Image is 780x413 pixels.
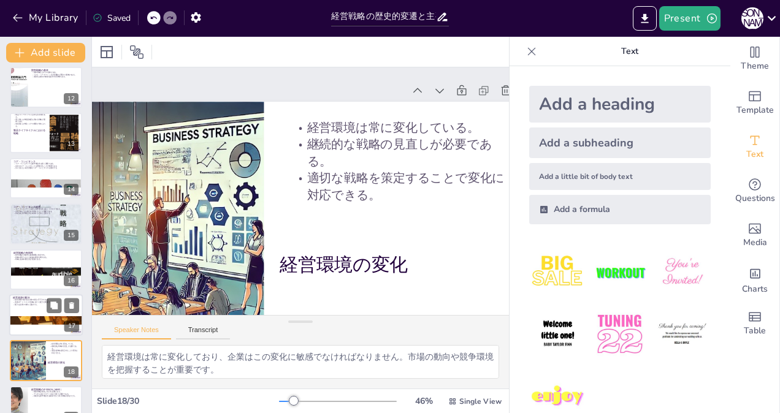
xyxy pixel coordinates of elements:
[529,163,711,190] div: Add a little bit of body text
[741,59,769,73] span: Theme
[10,340,82,381] div: 18
[13,213,78,215] p: 持続的な競争優位性を確保するために活用する。
[64,93,78,104] div: 12
[31,393,78,395] p: デジタル化やグローバル化が新たな課題である。
[13,299,79,301] p: 経営資源の配分は企業の成長に不可欠である。
[13,167,78,170] p: 目に見えない経営資源がコア・コンピタンスを創出する。
[659,6,721,31] button: Present
[31,76,78,78] p: 差別化は独自の価値を提供する戦略である。
[654,244,711,301] img: 3.jpeg
[331,8,436,26] input: Insert title
[64,321,79,332] div: 17
[529,127,711,158] div: Add a subheading
[50,345,78,349] p: 継続的な戦略の見直しが必要である。
[13,251,78,254] p: 経営戦略の有効性
[50,349,78,354] p: 適切な戦略を策定することで変化に対応できる。
[591,306,648,363] img: 5.jpeg
[10,158,82,199] div: https://cdn.sendsteps.com/images/logo/sendsteps_logo_white.pnghttps://cdn.sendsteps.com/images/lo...
[64,366,78,377] div: 18
[13,129,46,135] p: 製品ライフサイクルにおける戦略
[64,138,78,150] div: 13
[730,125,779,169] div: Add text boxes
[13,165,78,167] p: 自社のコア・コンピタンスを理解することが重要である。
[10,67,82,107] div: https://cdn.sendsteps.com/images/logo/sendsteps_logo_white.pnghttps://cdn.sendsteps.com/images/lo...
[13,118,46,123] p: 導入期には市場認知度を高める戦略が重要である。
[31,74,78,76] p: コスト・リーダーシップは低価格を実現する戦略である。
[31,72,78,74] p: 競争戦略には3つの基本がある。
[654,306,711,363] img: 6.jpeg
[730,169,779,213] div: Get real-time input from your audience
[13,301,79,304] p: 資源ポートフォリオ戦略に基づく配分が重要である。
[13,258,78,260] p: 戦略と組織の整合性が重要である。
[541,37,718,66] p: Text
[31,395,78,398] p: 持続的な競争優位性を確保するために戦略を進化させる。
[735,192,775,205] span: Questions
[741,6,763,31] button: [PERSON_NAME]
[13,205,78,209] p: コア・コンピタンス経営
[13,160,78,164] p: コア・コンピタンス
[102,326,171,339] button: Speaker Notes
[459,396,502,406] span: Single View
[13,254,78,256] p: 経営戦略の有効性は組織構造に依存する。
[730,213,779,257] div: Add images, graphics, shapes or video
[129,45,144,59] span: Position
[529,306,586,363] img: 4.jpeg
[64,275,78,286] div: 16
[10,249,82,290] div: https://cdn.sendsteps.com/images/logo/sendsteps_logo_white.pnghttps://cdn.sendsteps.com/images/lo...
[102,345,499,379] textarea: 経営環境は常に変化しており、企業はこの変化に敏感でなければなりません。市場の動向や競争環境を把握することが重要です。 企業は継続的に戦略を見直し、変化に適応する必要があります。この見直しを通じて...
[10,113,82,153] div: https://cdn.sendsteps.com/images/logo/sendsteps_logo_white.pnghttps://cdn.sendsteps.com/images/lo...
[47,298,61,313] button: Duplicate Slide
[742,282,768,296] span: Charts
[97,42,117,62] div: Layout
[93,12,131,24] div: Saved
[64,230,78,241] div: 15
[13,210,78,213] p: 自社の核となる能力を考察することが重要である。
[13,303,79,306] p: 配分は企業の成功に直結する。
[744,324,766,338] span: Table
[10,203,82,244] div: https://cdn.sendsteps.com/images/logo/sendsteps_logo_white.pnghttps://cdn.sendsteps.com/images/lo...
[31,69,78,72] p: 競争戦略の基本
[13,123,46,127] p: 成長期には市場シェアの獲得が求められる。
[291,170,510,203] p: 適切な戦略を策定することで変化に対応できる。
[64,184,78,195] div: 14
[591,244,648,301] img: 2.jpeg
[9,8,83,28] button: My Library
[50,343,78,345] p: 経営環境は常に変化している。
[13,113,46,118] p: 製品ライフサイクルには異なる段階がある。
[13,256,78,259] p: 戦略の実行には人や組織の問題が関与する。
[730,81,779,125] div: Add ready made slides
[48,360,77,364] p: 経営環境の変化
[741,7,763,29] div: [PERSON_NAME]
[280,252,498,278] p: 経営環境の変化
[633,6,657,31] button: Export to PowerPoint
[529,86,711,123] div: Add a heading
[529,244,586,301] img: 1.jpeg
[291,136,510,170] p: 継続的な戦略の見直しが必要である。
[409,395,438,407] div: 46 %
[64,298,79,313] button: Delete Slide
[13,296,79,300] p: 経営資源の配分
[743,236,767,249] span: Media
[6,43,85,63] button: Add slide
[746,148,763,161] span: Text
[730,37,779,81] div: Change the overall theme
[291,119,510,136] p: 経営環境は常に変化している。
[736,104,774,117] span: Template
[97,395,279,407] div: Slide 18 / 30
[730,257,779,301] div: Add charts and graphs
[31,388,78,392] p: 経営戦略の[PERSON_NAME]
[730,301,779,346] div: Add a table
[13,208,78,211] p: コア・コンピタンス経営は競争優位性を築くプロセスである。
[31,390,78,393] p: 経営戦略は進化し続ける必要がある。
[9,294,83,336] div: 17
[529,195,711,224] div: Add a formula
[176,326,231,339] button: Transcript
[13,162,78,165] p: コア・コンピタンスは競争優位性を築く要素である。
